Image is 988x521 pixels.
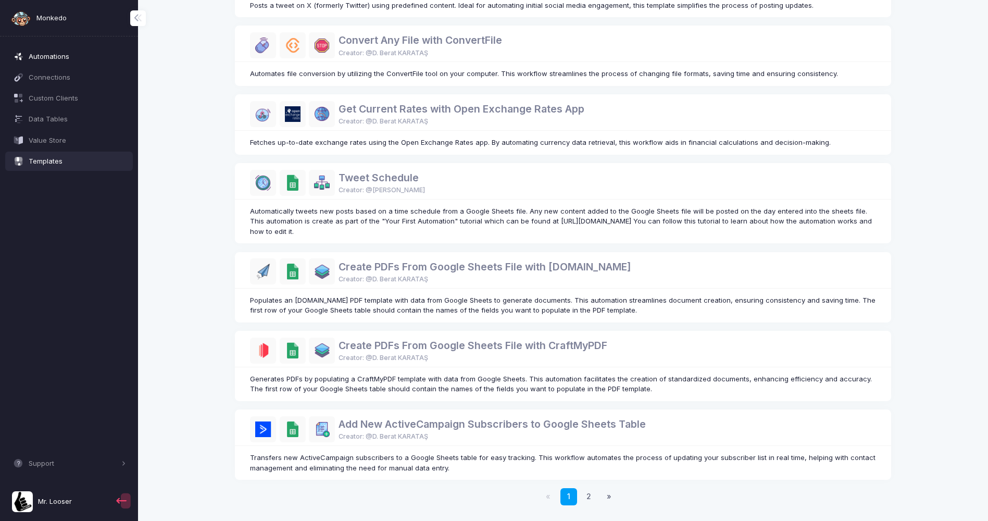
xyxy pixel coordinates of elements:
[581,488,598,505] a: 2
[250,453,876,473] p: Transfers new ActiveCampaign subscribers to a Google Sheets table for easy tracking. This workflo...
[607,491,611,502] span: »
[309,101,335,127] img: icon
[250,32,276,58] img: icon
[309,258,335,284] img: icon
[250,295,876,316] p: Populates an [DOMAIN_NAME] PDF template with data from Google Sheets to generate documents. This ...
[36,13,67,23] span: Monkedo
[5,89,133,108] a: Custom Clients
[339,117,428,127] span: Creator: @D. Berat KARATAŞ
[339,418,646,430] a: Add New ActiveCampaign Subscribers to Google Sheets Table
[38,497,72,507] span: Mr. Looser
[250,416,276,442] img: icon
[250,138,876,148] p: Fetches up-to-date exchange rates using the Open Exchange Rates app. By automating currency data ...
[250,338,276,364] img: icon
[5,454,133,473] button: Support
[339,260,631,273] a: Create PDFs From Google Sheets File with [DOMAIN_NAME]
[339,34,502,46] a: Convert Any File with ConvertFile
[339,432,428,442] span: Creator: @D. Berat KARATAŞ
[29,458,119,469] span: Support
[280,32,306,58] img: icon
[5,487,114,517] a: Mr. Looser
[280,101,306,127] img: icon
[29,114,126,125] span: Data Tables
[29,135,126,146] span: Value Store
[339,185,425,195] span: Creator: @[PERSON_NAME]
[280,416,306,442] img: icon
[309,170,335,196] img: icon
[339,48,428,58] span: Creator: @D. Berat KARATAŞ
[339,339,607,352] a: Create PDFs From Google Sheets File with CraftMyPDF
[5,152,133,170] a: Templates
[339,103,584,115] a: Get Current Rates with Open Exchange Rates App
[250,1,876,11] p: Posts a tweet on X (formerly Twitter) using predefined content. Ideal for automating initial soci...
[12,491,33,512] img: profile
[309,32,335,58] img: icon
[5,47,133,66] a: Automations
[250,69,876,79] p: Automates file conversion by utilizing the ConvertFile tool on your computer. This workflow strea...
[10,8,31,29] img: monkedo-logo-dark.png
[250,206,876,237] p: Automatically tweets new posts based on a time schedule from a Google Sheets file. Any new conten...
[250,258,276,284] img: icon
[250,170,276,196] img: icon
[29,156,126,167] span: Templates
[250,101,276,127] img: icon
[29,93,126,104] span: Custom Clients
[339,275,428,284] span: Creator: @D. Berat KARATAŞ
[5,131,133,150] a: Value Store
[339,171,419,184] a: Tweet Schedule
[280,258,306,284] img: icon
[5,68,133,86] a: Connections
[5,110,133,129] a: Data Tables
[560,488,578,505] a: 1
[250,374,876,394] p: Generates PDFs by populating a CraftMyPDF template with data from Google Sheets. This automation ...
[339,353,428,363] span: Creator: @D. Berat KARATAŞ
[29,52,126,62] span: Automations
[280,170,306,196] img: icon
[280,338,306,364] img: icon
[10,8,67,29] a: Monkedo
[601,488,618,505] a: Next
[309,416,335,442] img: icon
[29,72,126,83] span: Connections
[309,338,335,364] img: icon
